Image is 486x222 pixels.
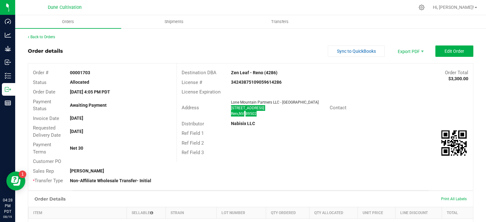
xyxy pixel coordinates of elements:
span: Order Total [445,70,468,75]
span: , [238,111,239,116]
span: Orders [53,19,83,25]
qrcode: 00001703 [441,130,467,156]
span: Distributor [182,121,204,127]
span: Transfers [263,19,297,25]
strong: [DATE] [70,129,83,134]
button: Sync to QuickBooks [328,45,385,57]
span: Ref Field 1 [182,130,204,136]
span: Order Date [33,89,55,95]
th: Line Discount [396,207,442,219]
span: Shipments [156,19,192,25]
span: Dune Cultivation [48,5,82,10]
th: Unit Price [358,207,396,219]
button: Edit Order [435,45,473,57]
span: Ref Field 2 [182,140,204,146]
inline-svg: Analytics [5,32,11,38]
a: Transfers [227,15,333,28]
span: Payment Terms [33,142,51,155]
th: Qty Allocated [309,207,358,219]
strong: 00001703 [70,70,90,75]
strong: Awaiting Payment [70,103,107,108]
span: Sync to QuickBooks [337,49,376,54]
iframe: Resource center unread badge [19,171,26,178]
strong: Allocated [70,80,89,85]
span: Payment Status [33,99,51,112]
img: Scan me! [441,130,467,156]
strong: Net 30 [70,146,83,151]
th: Lot Number [217,207,266,219]
strong: 34243875109059614286 [231,80,282,85]
inline-svg: Inventory [5,73,11,79]
span: Print All Labels [441,197,467,201]
inline-svg: Outbound [5,86,11,93]
div: Manage settings [418,4,426,10]
span: Requested Delivery Date [33,125,61,138]
a: Orders [15,15,121,28]
span: Destination DBA [182,70,216,75]
span: Status [33,80,47,85]
span: Order # [33,70,48,75]
span: Lone Mountain Partners LLC - [GEOGRAPHIC_DATA] [231,100,319,105]
strong: [DATE] 4:05 PM PDT [70,89,110,94]
span: Sales Rep [33,168,54,174]
inline-svg: Inbound [5,59,11,65]
inline-svg: Dashboard [5,18,11,25]
p: 08/19 [3,214,12,219]
th: Total [442,207,473,219]
iframe: Resource center [6,171,25,190]
div: Order details [28,47,63,55]
span: License # [182,80,202,85]
strong: Nabisix LLC [231,121,255,126]
p: 04:28 PM PDT [3,197,12,214]
span: Reno [231,111,240,116]
span: Invoice Date [33,116,59,121]
th: Item [28,207,127,219]
inline-svg: Reports [5,100,11,106]
h1: Order Details [34,196,65,201]
span: License Expiration [182,89,221,95]
strong: [PERSON_NAME] [70,168,104,173]
span: Edit Order [445,49,464,54]
span: [STREET_ADDRESS] [231,106,264,110]
strong: Non-Affiliate Wholesale Transfer- Initial [70,178,151,183]
a: Shipments [121,15,227,28]
span: NV [239,111,244,116]
a: Back to Orders [28,35,55,39]
strong: Zen Leaf - Reno (4286) [231,70,277,75]
span: 89502 [246,111,257,116]
th: Sellable [127,207,166,219]
th: Qty Ordered [266,207,309,219]
li: Export PDF [391,45,429,57]
span: Hi, [PERSON_NAME]! [433,5,474,10]
th: Strain [166,207,217,219]
strong: $3,300.00 [448,76,468,81]
span: Transfer Type [33,178,63,183]
strong: [DATE] [70,116,83,121]
span: Ref Field 3 [182,150,204,155]
span: Customer PO [33,159,61,164]
inline-svg: Grow [5,45,11,52]
span: Address [182,105,199,111]
span: Contact [330,105,346,111]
